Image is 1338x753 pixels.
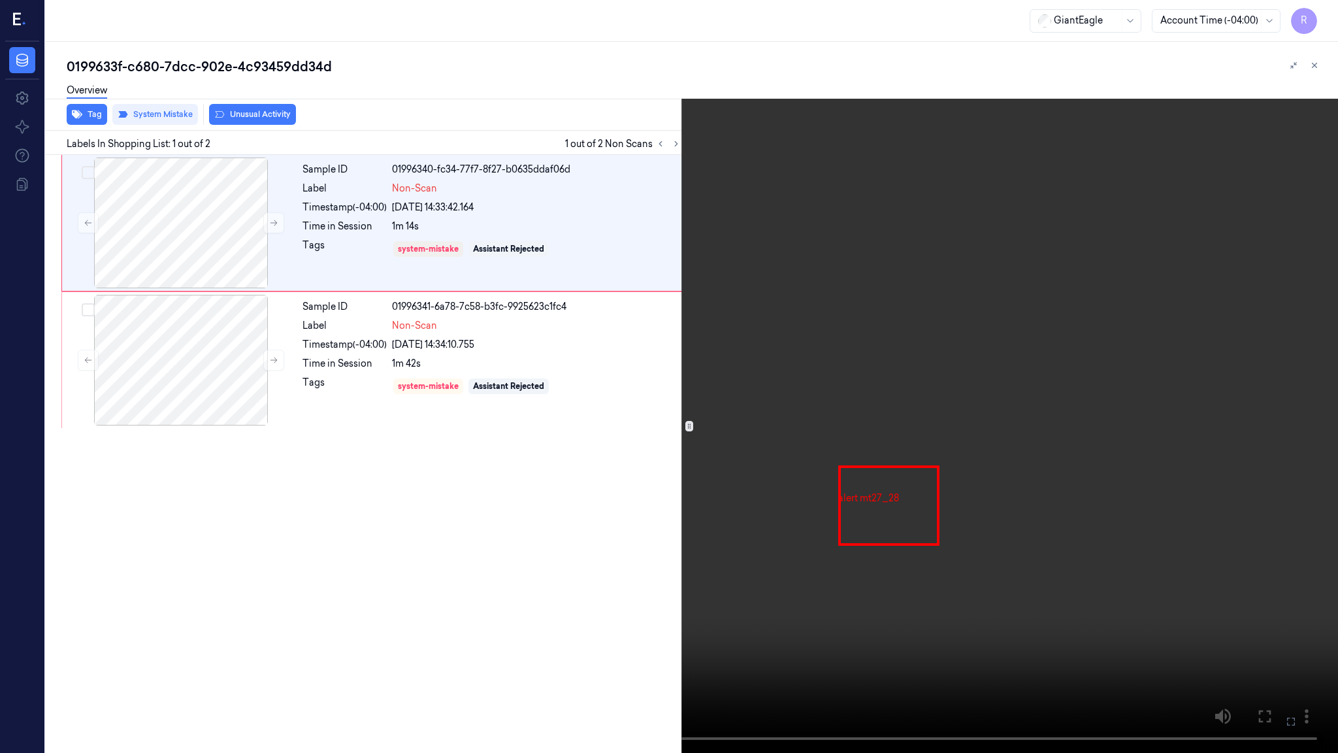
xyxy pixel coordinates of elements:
div: system-mistake [398,243,459,255]
button: System Mistake [112,104,198,125]
div: 01996340-fc34-77f7-8f27-b0635ddaf06d [392,163,681,176]
div: Tags [302,376,387,397]
a: Overview [67,84,107,99]
div: Tags [302,239,387,259]
div: Label [302,182,387,195]
div: 01996341-6a78-7c58-b3fc-9925623c1fc4 [392,300,681,314]
div: Sample ID [302,163,387,176]
span: Non-Scan [392,319,437,333]
div: 1m 42s [392,357,681,371]
div: Label [302,319,387,333]
div: system-mistake [398,380,459,392]
div: Timestamp (-04:00) [302,338,387,352]
div: Timestamp (-04:00) [302,201,387,214]
div: Sample ID [302,300,387,314]
button: Tag [67,104,107,125]
button: Select row [82,303,95,316]
button: Select row [82,166,95,179]
div: [DATE] 14:33:42.164 [392,201,681,214]
div: Assistant Rejected [473,380,544,392]
span: Labels In Shopping List: 1 out of 2 [67,137,210,151]
button: R [1291,8,1317,34]
div: 0199633f-c680-7dcc-902e-4c93459dd34d [67,58,1328,76]
div: Time in Session [302,357,387,371]
div: 1m 14s [392,220,681,233]
div: Time in Session [302,220,387,233]
div: Assistant Rejected [473,243,544,255]
button: Unusual Activity [209,104,296,125]
span: 1 out of 2 Non Scans [565,136,684,152]
div: [DATE] 14:34:10.755 [392,338,681,352]
span: Non-Scan [392,182,437,195]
